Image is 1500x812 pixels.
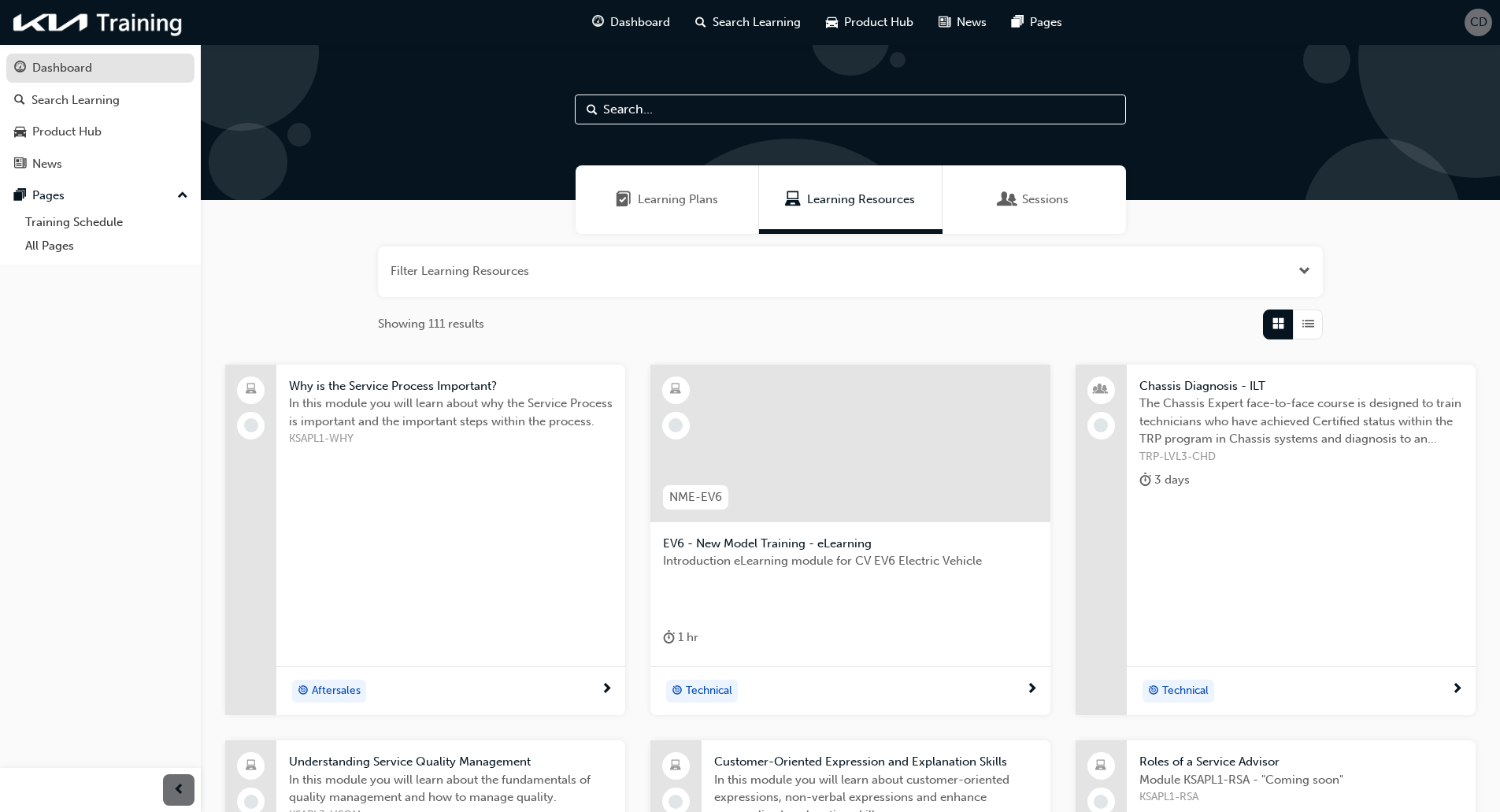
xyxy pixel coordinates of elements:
span: search-icon [14,94,25,108]
span: Search [587,101,598,119]
span: Sessions [1000,191,1016,209]
span: Learning Resources [807,191,915,209]
span: news-icon [939,13,950,32]
span: Understanding Service Quality Management [289,753,613,771]
a: SessionsSessions [943,165,1126,234]
span: next-icon [601,683,613,697]
a: Product Hub [6,117,194,146]
span: duration-icon [663,628,675,647]
div: Product Hub [32,123,102,141]
input: Search... [575,95,1126,124]
span: people-icon [1095,380,1106,400]
button: Pages [6,181,194,210]
span: Sessions [1022,191,1069,209]
div: Dashboard [32,59,92,77]
span: Technical [1162,682,1209,700]
img: kia-training [8,6,189,39]
span: Search Learning [713,13,801,32]
span: Roles of a Service Advisor [1139,753,1463,771]
span: pages-icon [1012,13,1024,32]
span: Product Hub [844,13,913,32]
span: NME-EV6 [669,488,722,506]
a: NME-EV6EV6 - New Model Training - eLearningIntroduction eLearning module for CV EV6 Electric Vehi... [650,365,1050,716]
span: EV6 - New Model Training - eLearning [663,535,1038,553]
span: News [957,13,987,32]
span: up-icon [177,186,188,206]
a: guage-iconDashboard [580,6,683,39]
span: Learning Plans [638,191,718,209]
a: News [6,150,194,179]
a: Search Learning [6,86,194,115]
a: Dashboard [6,54,194,83]
a: Why is the Service Process Important?In this module you will learn about why the Service Process ... [225,365,625,716]
div: News [32,155,62,173]
span: learningRecordVerb_NONE-icon [1094,418,1108,432]
span: Chassis Diagnosis - ILT [1139,377,1463,395]
span: next-icon [1451,683,1463,697]
span: target-icon [672,681,683,702]
a: news-iconNews [926,6,999,39]
span: In this module you will learn about why the Service Process is important and the important steps ... [289,395,613,430]
span: learningRecordVerb_NONE-icon [244,795,258,809]
div: 1 hr [663,628,698,647]
span: Module KSAPL1-RSA - "Coming soon" [1139,771,1463,789]
a: All Pages [19,234,194,258]
span: news-icon [14,158,26,172]
a: Chassis Diagnosis - ILTThe Chassis Expert face-to-face course is designed to train technicians wh... [1076,365,1476,716]
span: learningResourceType_ELEARNING-icon [670,380,681,400]
span: Aftersales [312,682,361,700]
span: laptop-icon [1095,756,1106,777]
span: guage-icon [592,13,604,32]
span: target-icon [1148,681,1159,702]
span: laptop-icon [246,380,257,400]
span: duration-icon [1139,470,1151,490]
span: target-icon [298,681,309,702]
a: Training Schedule [19,210,194,235]
span: learningRecordVerb_NONE-icon [1094,795,1108,809]
button: Open the filter [1298,262,1310,280]
span: learningRecordVerb_NONE-icon [669,795,683,809]
span: car-icon [14,125,26,139]
div: Search Learning [31,91,120,109]
span: Technical [686,682,732,700]
span: Showing 111 results [378,315,484,333]
span: The Chassis Expert face-to-face course is designed to train technicians who have achieved Certifi... [1139,395,1463,448]
span: Introduction eLearning module for CV EV6 Electric Vehicle [663,552,1038,570]
span: next-icon [1026,683,1038,697]
span: car-icon [826,13,838,32]
a: pages-iconPages [999,6,1075,39]
span: In this module you will learn about the fundamentals of quality management and how to manage qual... [289,771,613,806]
span: Grid [1272,315,1284,333]
span: Customer-Oriented Expression and Explanation Skills [714,753,1038,771]
div: 3 days [1139,470,1190,490]
span: search-icon [695,13,706,32]
span: learningRecordVerb_NONE-icon [669,418,683,432]
span: KSAPL1-WHY [289,430,613,448]
span: Dashboard [610,13,670,32]
button: DashboardSearch LearningProduct HubNews [6,50,194,181]
span: learningRecordVerb_NONE-icon [244,418,258,432]
a: Learning ResourcesLearning Resources [759,165,943,234]
span: Learning Resources [785,191,801,209]
span: pages-icon [14,189,26,203]
span: Why is the Service Process Important? [289,377,613,395]
span: laptop-icon [246,756,257,777]
span: List [1302,315,1314,333]
div: Pages [32,187,65,205]
button: CD [1465,9,1492,36]
a: Learning PlansLearning Plans [576,165,759,234]
a: car-iconProduct Hub [813,6,926,39]
span: laptop-icon [670,756,681,777]
a: search-iconSearch Learning [683,6,813,39]
span: guage-icon [14,61,26,76]
span: Learning Plans [616,191,631,209]
span: prev-icon [173,780,185,800]
span: CD [1470,13,1487,32]
span: TRP-LVL3-CHD [1139,448,1463,466]
span: KSAPL1-RSA [1139,788,1463,806]
span: Pages [1030,13,1062,32]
